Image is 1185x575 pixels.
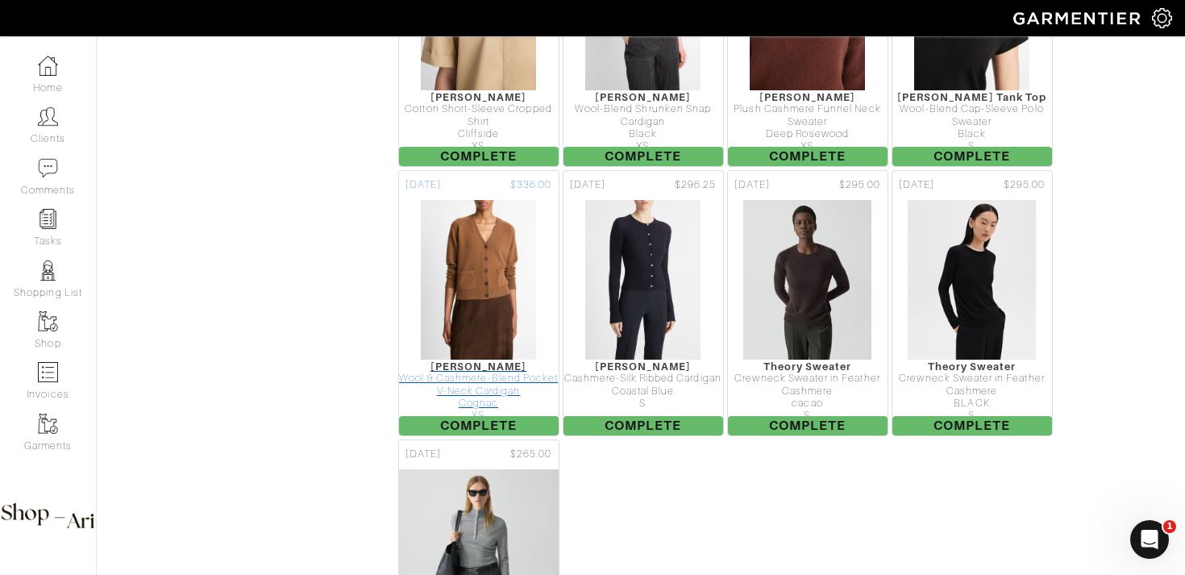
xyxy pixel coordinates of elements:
img: garmentier-logo-header-white-b43fb05a5012e4ada735d5af1a66efaba907eab6374d6393d1fbf88cb4ef424d.png [1005,4,1152,32]
div: Black [892,128,1052,140]
div: Cliffside [399,128,559,140]
div: S [892,140,1052,152]
div: Coastal Blue [563,385,723,398]
span: $265.00 [510,447,551,462]
div: Cotton Short-Sleeve Cropped Shirt [399,103,559,128]
div: BLACK [892,398,1052,410]
div: S [892,410,1052,422]
div: Wool-Blend Cap-Sleeve Polo Sweater [892,103,1052,128]
div: [PERSON_NAME] [563,360,723,373]
span: [DATE] [570,177,605,193]
a: [DATE] $336.00 [PERSON_NAME] Wool & Cashmere-Blend Pocket V-Neck Cardigan Cognac XS Complete [397,169,561,438]
img: sWVv9ys9mPmTkpnBFbmtLQdk [584,199,701,360]
img: PDsovsc4b4Cj89yZbshVUSHU [907,199,1036,360]
span: [DATE] [405,447,441,462]
iframe: Intercom live chat [1130,520,1169,559]
a: [DATE] $295.00 Theory Sweater Crewneck Sweater in Feather Cashmere cacao S Complete [726,169,890,438]
div: S [563,398,723,410]
img: dashboard-icon-dbcd8f5a0b271acd01030246c82b418ddd0df26cd7fceb0bd07c9910d44c42f6.png [38,56,58,76]
img: reminder-icon-8004d30b9f0a5d33ae49ab947aed9ed385cf756f9e5892f1edd6e32f2345188e.png [38,209,58,229]
div: Plush Cashmere Funnel Neck Sweater [728,103,888,128]
img: gear-icon-white-bd11855cb880d31180b6d7d6211b90ccbf57a29d726f0c71d8c61bd08dd39cc2.png [1152,8,1172,28]
span: Complete [563,147,723,166]
div: Deep Rosewood [728,128,888,140]
a: [DATE] $296.25 [PERSON_NAME] Cashmere-Silk Ribbed Cardigan Coastal Blue S Complete [561,169,726,438]
div: Theory Sweater [728,360,888,373]
span: Complete [399,147,559,166]
div: S [728,410,888,422]
div: Cashmere-Silk Ribbed Cardigan [563,373,723,385]
div: Theory Sweater [892,360,1052,373]
span: $295.00 [839,177,880,193]
div: XS [399,140,559,152]
span: $295.00 [1004,177,1045,193]
div: cacao [728,398,888,410]
span: Complete [728,416,888,435]
div: Wool & Cashmere-Blend Pocket V-Neck Cardigan [399,373,559,398]
img: clients-icon-6bae9207a08558b7cb47a8932f037763ab4055f8c8b6bfacd5dc20c3e0201464.png [38,106,58,127]
a: [DATE] $295.00 Theory Sweater Crewneck Sweater in Feather Cashmere BLACK S Complete [890,169,1054,438]
span: Complete [399,416,559,435]
div: [PERSON_NAME] [563,91,723,103]
div: [PERSON_NAME] Tank Top [892,91,1052,103]
div: [PERSON_NAME] [399,360,559,373]
img: SZ5ECKo62VS5zhjwebu49PYf [420,199,536,360]
div: [PERSON_NAME] [399,91,559,103]
div: Wool-Blend Shrunken Snap Cardigan [563,103,723,128]
img: comment-icon-a0a6a9ef722e966f86d9cbdc48e553b5cf19dbc54f86b18d962a5391bc8f6eb6.png [38,158,58,178]
span: $336.00 [510,177,551,193]
div: XS [728,140,888,152]
div: Crewneck Sweater in Feather Cashmere [728,373,888,398]
div: [PERSON_NAME] [728,91,888,103]
div: Cognac [399,398,559,410]
span: [DATE] [734,177,770,193]
div: Crewneck Sweater in Feather Cashmere [892,373,1052,398]
img: stylists-icon-eb353228a002819b7ec25b43dbf5f0378dd9e0616d9560372ff212230b889e62.png [38,260,58,281]
img: DjRya1C1aash6UxQMrmRu2oP [742,199,871,360]
div: Black [563,128,723,140]
img: garments-icon-b7da505a4dc4fd61783c78ac3ca0ef83fa9d6f193b1c9dc38574b1d14d53ca28.png [38,311,58,331]
span: [DATE] [899,177,934,193]
span: [DATE] [405,177,441,193]
span: $296.25 [675,177,716,193]
div: XS [399,410,559,422]
img: orders-icon-0abe47150d42831381b5fb84f609e132dff9fe21cb692f30cb5eec754e2cba89.png [38,362,58,382]
span: Complete [892,147,1052,166]
span: Complete [563,416,723,435]
img: garments-icon-b7da505a4dc4fd61783c78ac3ca0ef83fa9d6f193b1c9dc38574b1d14d53ca28.png [38,414,58,434]
span: 1 [1163,520,1176,533]
span: Complete [728,147,888,166]
span: Complete [892,416,1052,435]
div: XS [563,140,723,152]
